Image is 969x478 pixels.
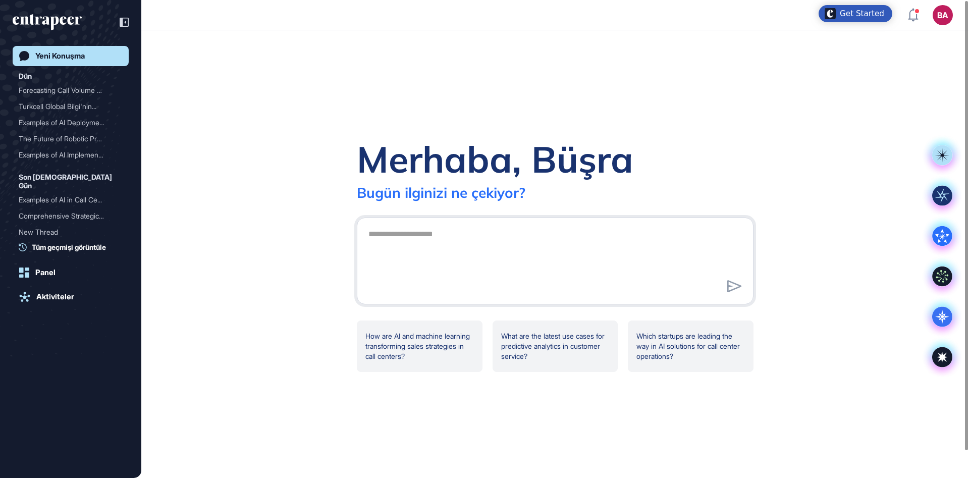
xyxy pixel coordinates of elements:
a: Yeni Konuşma [13,46,129,66]
a: Tüm geçmişi görüntüle [19,242,129,252]
div: Examples of AI Deployments to Optimize Call Center Efficiency and Reduce Agent Numbers [19,115,123,131]
div: Comprehensive Strategic Profile of Turkcell Global Bilgi [19,208,123,224]
div: Son [DEMOGRAPHIC_DATA] Gün [19,171,123,192]
div: Yeni Konuşma [35,51,85,61]
div: Bugün ilginizi ne çekiyor? [357,184,525,201]
img: launcher-image-alternative-text [825,8,836,19]
div: Turkcell Global Bilgi'nin Türkiye ve dünya ölçeğindeki rakiplerinin dijital çözümleri ve strateji... [19,98,123,115]
div: The Future of Robotic Pro... [19,131,115,147]
a: Panel [13,262,129,283]
div: New Thread [19,224,115,240]
div: Comprehensive Strategic P... [19,208,115,224]
div: Panel [35,268,56,277]
div: Examples of AI Deployment... [19,115,115,131]
div: Examples of AI in Call Ce... [19,192,115,208]
div: Forecasting Call Volume a... [19,82,115,98]
div: Dün [19,70,32,82]
div: Merhaba, Büşra [357,136,633,182]
button: BA [933,5,953,25]
div: Which startups are leading the way in AI solutions for call center operations? [628,321,753,372]
div: Turkcell Global Bilgi'nin... [19,98,115,115]
div: How are AI and machine learning transforming sales strategies in call centers? [357,321,482,372]
a: Aktiviteler [13,287,129,307]
div: Aktiviteler [36,292,74,301]
div: The Future of Robotic Process Automation: The Impact of AI Agents and the Evolution Towards Integ... [19,131,123,147]
div: Open Get Started checklist [819,5,892,22]
div: New Thread [19,224,123,240]
div: Forecasting Call Volume and Topics in Call Centers Using AI and Machine Learning [19,82,123,98]
span: Tüm geçmişi görüntüle [32,242,106,252]
div: What are the latest use cases for predictive analytics in customer service? [493,321,618,372]
div: entrapeer-logo [13,14,82,30]
div: Examples of AI Implementa... [19,147,115,163]
div: Examples of AI in Call Centers to Reduce Wait Times and Achieve Cost Savings [19,192,123,208]
div: Examples of AI Implementations in Call Centers to Reduce Agent Wait Times and Achieve Cost Savings [19,147,123,163]
div: Get Started [840,9,884,19]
